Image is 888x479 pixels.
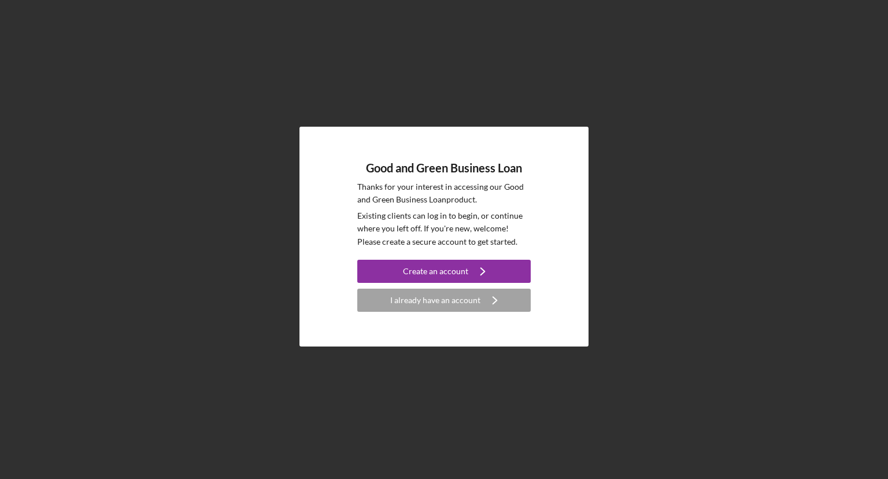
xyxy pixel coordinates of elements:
[357,289,531,312] button: I already have an account
[366,161,522,175] h4: Good and Green Business Loan
[390,289,480,312] div: I already have an account
[357,260,531,286] a: Create an account
[357,209,531,248] p: Existing clients can log in to begin, or continue where you left off. If you're new, welcome! Ple...
[357,180,531,207] p: Thanks for your interest in accessing our Good and Green Business Loan product.
[403,260,468,283] div: Create an account
[357,260,531,283] button: Create an account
